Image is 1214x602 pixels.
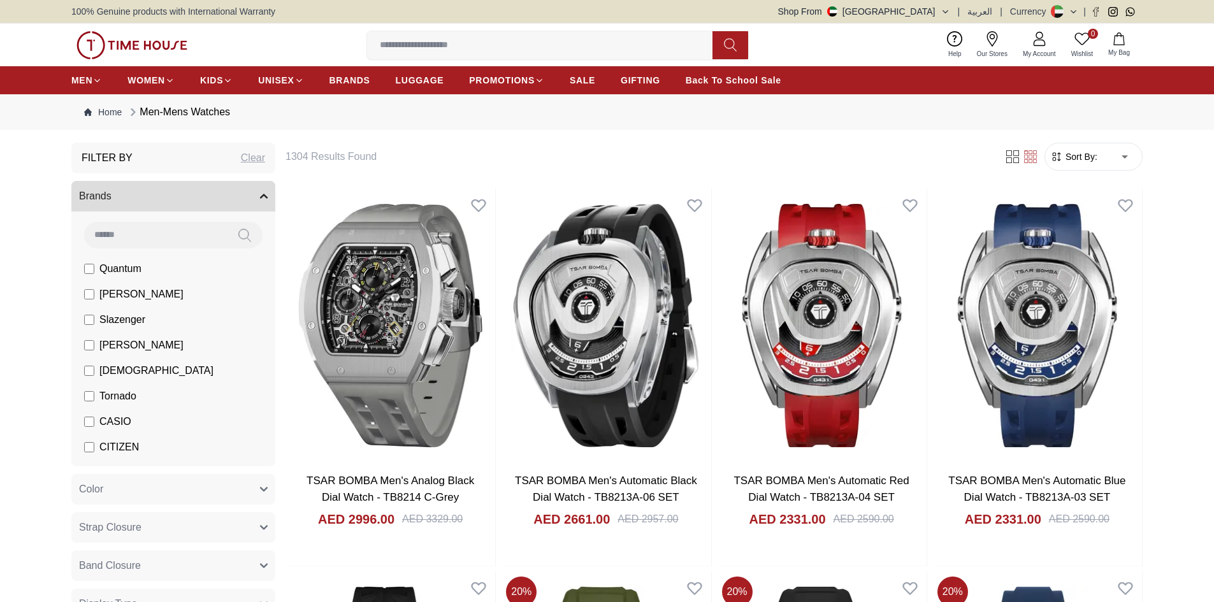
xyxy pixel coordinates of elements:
a: Our Stores [969,29,1015,61]
a: Instagram [1108,7,1118,17]
span: Quantum [99,261,141,276]
span: CITIZEN [99,440,139,455]
div: AED 2957.00 [618,512,678,527]
span: [PERSON_NAME] [99,287,184,302]
div: Currency [1010,5,1051,18]
h4: AED 2331.00 [965,510,1041,528]
a: Home [84,106,122,118]
a: LUGGAGE [396,69,444,92]
span: 0 [1088,29,1098,39]
a: TSAR BOMBA Men's Automatic Blue Dial Watch - TB8213A-03 SET [948,475,1125,503]
span: BRANDS [329,74,370,87]
span: Help [943,49,967,59]
img: TSAR BOMBA Men's Automatic Black Dial Watch - TB8213A-06 SET [501,189,711,462]
button: My Bag [1101,30,1138,60]
span: Our Stores [972,49,1013,59]
span: PROMOTIONS [469,74,535,87]
span: Band Closure [79,558,141,573]
img: United Arab Emirates [827,6,837,17]
a: 0Wishlist [1064,29,1101,61]
a: TSAR BOMBA Men's Automatic Black Dial Watch - TB8213A-06 SET [515,475,697,503]
div: AED 3329.00 [402,512,463,527]
a: Back To School Sale [686,69,781,92]
a: BRANDS [329,69,370,92]
button: Brands [71,181,275,211]
button: Color [71,474,275,505]
span: | [958,5,960,18]
h4: AED 2661.00 [533,510,610,528]
span: Slazenger [99,312,145,327]
span: [PERSON_NAME] [99,338,184,353]
h4: AED 2331.00 [749,510,825,528]
a: MEN [71,69,102,92]
a: KIDS [200,69,233,92]
span: CASIO [99,414,131,429]
img: TSAR BOMBA Men's Analog Black Dial Watch - TB8214 C-Grey [285,189,495,462]
button: Sort By: [1050,150,1097,163]
span: | [1000,5,1002,18]
input: [DEMOGRAPHIC_DATA] [84,366,94,376]
input: Tornado [84,391,94,401]
button: Strap Closure [71,512,275,543]
div: Men-Mens Watches [127,104,230,120]
span: SALE [570,74,595,87]
div: Clear [241,150,265,166]
button: Shop From[GEOGRAPHIC_DATA] [778,5,950,18]
span: Brands [79,189,112,204]
img: TSAR BOMBA Men's Automatic Blue Dial Watch - TB8213A-03 SET [932,189,1142,462]
span: KIDS [200,74,223,87]
span: MEN [71,74,92,87]
h3: Filter By [82,150,133,166]
span: Tornado [99,389,136,404]
a: Help [941,29,969,61]
span: GIFTING [621,74,660,87]
div: AED 2590.00 [1049,512,1109,527]
span: | [1083,5,1086,18]
span: 100% Genuine products with International Warranty [71,5,275,18]
img: ... [76,31,187,59]
input: CITIZEN [84,442,94,452]
h4: AED 2996.00 [318,510,394,528]
input: [PERSON_NAME] [84,340,94,350]
button: العربية [967,5,992,18]
input: Quantum [84,264,94,274]
a: PROMOTIONS [469,69,544,92]
a: WOMEN [127,69,175,92]
span: Back To School Sale [686,74,781,87]
span: Color [79,482,103,497]
a: TSAR BOMBA Men's Automatic Red Dial Watch - TB8213A-04 SET [733,475,909,503]
a: GIFTING [621,69,660,92]
input: CASIO [84,417,94,427]
div: AED 2590.00 [834,512,894,527]
a: UNISEX [258,69,303,92]
button: Band Closure [71,550,275,581]
span: GUESS [99,465,135,480]
span: LUGGAGE [396,74,444,87]
a: Facebook [1091,7,1101,17]
a: SALE [570,69,595,92]
h6: 1304 Results Found [285,149,988,164]
input: [PERSON_NAME] [84,289,94,299]
span: UNISEX [258,74,294,87]
span: My Account [1018,49,1061,59]
a: TSAR BOMBA Men's Analog Black Dial Watch - TB8214 C-Grey [307,475,474,503]
span: WOMEN [127,74,165,87]
input: Slazenger [84,315,94,325]
span: Strap Closure [79,520,141,535]
a: Whatsapp [1125,7,1135,17]
span: [DEMOGRAPHIC_DATA] [99,363,213,378]
span: My Bag [1103,48,1135,57]
span: Sort By: [1063,150,1097,163]
nav: Breadcrumb [71,94,1143,130]
span: Wishlist [1066,49,1098,59]
img: TSAR BOMBA Men's Automatic Red Dial Watch - TB8213A-04 SET [717,189,927,462]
